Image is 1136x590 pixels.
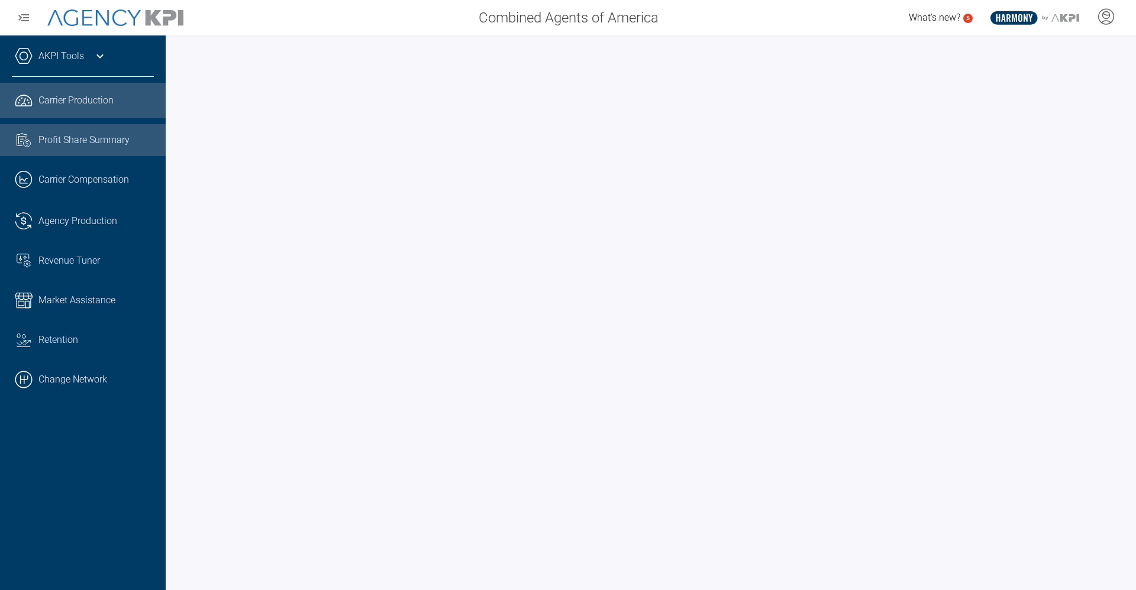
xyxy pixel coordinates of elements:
[966,15,970,21] text: 5
[38,173,129,187] span: Carrier Compensation
[479,7,659,28] span: Combined Agents of America
[47,9,183,27] img: AgencyKPI
[38,254,100,268] span: Revenue Tuner
[38,293,115,307] span: Market Assistance
[38,333,154,347] div: Retention
[38,214,117,228] span: Agency Production
[38,133,130,147] span: Profit Share Summary
[38,93,114,108] span: Carrier Production
[909,12,960,23] span: What's new?
[963,14,973,23] a: 5
[38,49,84,63] a: AKPI Tools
